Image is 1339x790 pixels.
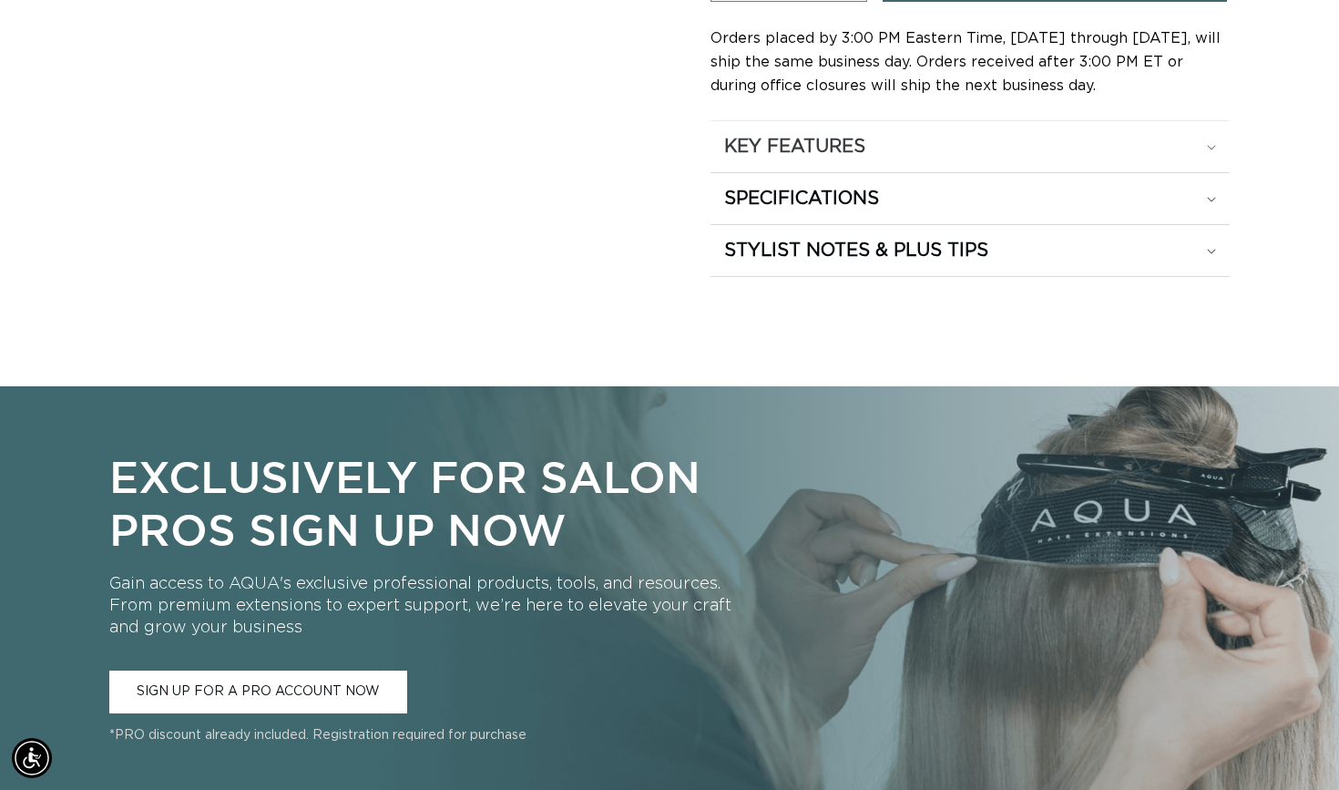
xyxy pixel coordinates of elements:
[724,135,865,159] h2: KEY FEATURES
[710,225,1230,276] summary: STYLIST NOTES & PLUS TIPS
[724,187,879,210] h2: SPECIFICATIONS
[12,738,52,778] div: Accessibility Menu
[724,239,988,262] h2: STYLIST NOTES & PLUS TIPS
[710,121,1230,172] summary: KEY FEATURES
[109,573,736,639] p: Gain access to AQUA's exclusive professional products, tools, and resources. From premium extensi...
[1248,703,1339,790] iframe: Chat Widget
[710,173,1230,224] summary: SPECIFICATIONS
[109,450,736,555] p: Exclusively for Salon Pros Sign Up Now
[710,31,1221,93] span: Orders placed by 3:00 PM Eastern Time, [DATE] through [DATE], will ship the same business day. Or...
[109,726,736,744] p: *PRO discount already included. Registration required for purchase
[109,671,407,713] a: SIGN UP FOR A PRO ACCOUNT NOW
